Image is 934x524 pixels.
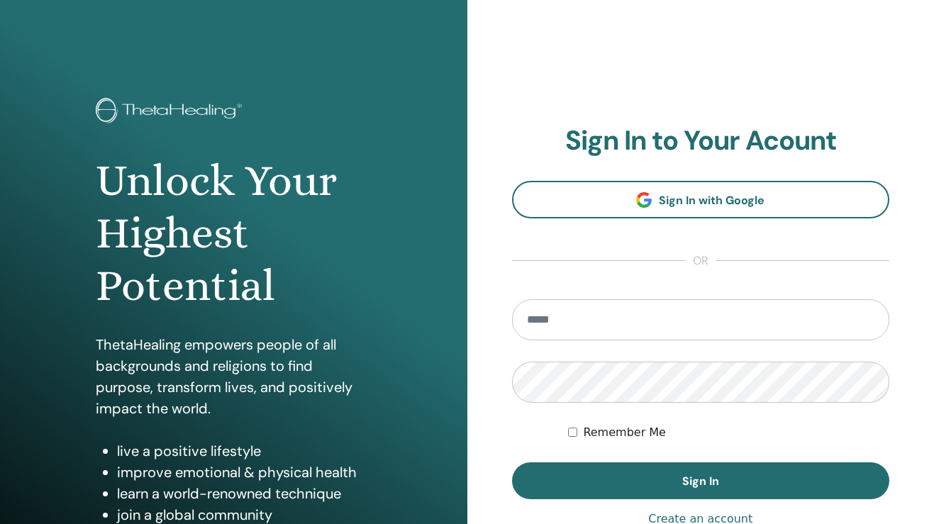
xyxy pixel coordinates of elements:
[686,252,716,269] span: or
[96,334,372,419] p: ThetaHealing empowers people of all backgrounds and religions to find purpose, transform lives, a...
[583,424,666,441] label: Remember Me
[512,125,890,157] h2: Sign In to Your Acount
[659,193,765,208] span: Sign In with Google
[117,440,372,462] li: live a positive lifestyle
[512,462,890,499] button: Sign In
[682,474,719,489] span: Sign In
[512,181,890,218] a: Sign In with Google
[568,424,889,441] div: Keep me authenticated indefinitely or until I manually logout
[117,483,372,504] li: learn a world-renowned technique
[117,462,372,483] li: improve emotional & physical health
[96,155,372,313] h1: Unlock Your Highest Potential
